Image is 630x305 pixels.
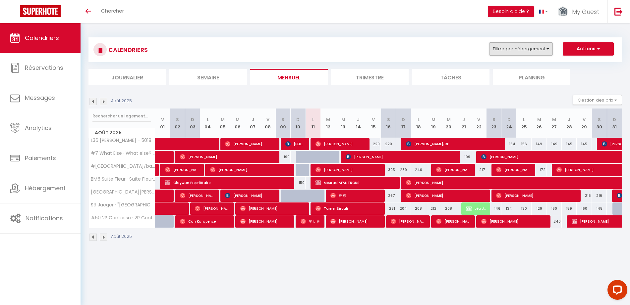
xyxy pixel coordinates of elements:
span: Calendriers [25,34,59,42]
div: 146 [486,202,501,215]
span: Août 2025 [89,128,155,138]
abbr: D [613,116,616,123]
span: S9 Jaeger · "[GEOGRAPHIC_DATA]" 2 pers -[GEOGRAPHIC_DATA] [90,202,156,207]
div: 220 [381,138,396,150]
div: 164 [501,138,516,150]
div: 240 [546,215,561,228]
div: 149 [546,138,561,150]
abbr: S [492,116,495,123]
span: BM6 Suite Fleur · Suite Fleur 3P Centrale/Terrasse, Clim & WIFI [90,177,156,182]
div: 134 [501,202,516,215]
div: 150 [291,177,306,189]
div: 267 [381,190,396,202]
th: 07 [245,109,260,138]
abbr: L [312,116,314,123]
th: 04 [200,109,215,138]
div: 149 [532,138,546,150]
span: [PERSON_NAME] [180,151,274,163]
span: [PERSON_NAME] [210,163,290,176]
div: 231 [381,202,396,215]
div: 215 [577,190,592,202]
span: Léa JUST [466,202,486,215]
th: 06 [230,109,245,138]
div: 220 [366,138,381,150]
abbr: M [552,116,556,123]
th: 08 [260,109,275,138]
span: [PERSON_NAME] [285,138,305,150]
span: [PERSON_NAME] [481,215,546,228]
abbr: M [447,116,451,123]
th: 18 [411,109,426,138]
div: 156 [516,138,531,150]
abbr: M [341,116,345,123]
abbr: L [523,116,525,123]
abbr: S [176,116,179,123]
button: Besoin d'aide ? [488,6,534,17]
th: 03 [185,109,200,138]
abbr: S [387,116,390,123]
th: 17 [396,109,411,138]
abbr: V [266,116,269,123]
div: 208 [441,202,456,215]
span: 笑天 史 [301,215,320,228]
th: 29 [577,109,592,138]
span: Can Karapence [180,215,230,228]
li: Trimestre [331,69,409,85]
iframe: LiveChat chat widget [602,277,630,305]
span: 骏 楼 [330,189,380,202]
abbr: D [191,116,194,123]
abbr: M [431,116,435,123]
abbr: M [326,116,330,123]
div: 208 [411,202,426,215]
th: 14 [351,109,366,138]
th: 21 [456,109,471,138]
abbr: J [568,116,570,123]
span: [PERSON_NAME] [315,138,365,150]
th: 12 [320,109,335,138]
span: #7 What Else · What else? Your own quiet terrace in [GEOGRAPHIC_DATA]. [90,151,156,156]
abbr: L [418,116,420,123]
span: Hébergement [25,184,66,192]
th: 09 [275,109,290,138]
th: 19 [426,109,441,138]
abbr: M [221,116,225,123]
th: 02 [170,109,185,138]
div: 159 [562,202,577,215]
li: Semaine [169,69,247,85]
span: [PERSON_NAME], Dr. [406,138,500,150]
input: Rechercher un logement... [92,110,151,122]
span: Mourad AFANTROUS [315,176,395,189]
span: [PERSON_NAME] [391,215,426,228]
span: Chercher [101,7,124,14]
th: 30 [592,109,607,138]
li: Journalier [88,69,166,85]
span: Paiements [25,154,56,162]
span: My Guest [572,8,599,16]
span: Réservations [25,64,63,72]
abbr: V [372,116,375,123]
span: Analytics [25,124,52,132]
abbr: D [402,116,405,123]
abbr: D [507,116,511,123]
span: [PERSON_NAME] [240,202,305,215]
span: [PERSON_NAME] [225,138,275,150]
span: [PERSON_NAME] [406,189,486,202]
p: Août 2025 [111,98,132,104]
abbr: L [207,116,209,123]
li: Tâches [412,69,489,85]
button: Filtrer par hébergement [489,42,553,56]
div: 148 [592,202,607,215]
div: 129 [532,202,546,215]
div: 199 [456,151,471,163]
abbr: J [462,116,465,123]
div: 204 [396,202,411,215]
h3: CALENDRIERS [107,42,148,57]
abbr: V [477,116,480,123]
div: 145 [577,138,592,150]
abbr: M [236,116,240,123]
abbr: D [296,116,300,123]
span: [PERSON_NAME] 冷 [436,163,471,176]
th: 15 [366,109,381,138]
div: 130 [516,202,531,215]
